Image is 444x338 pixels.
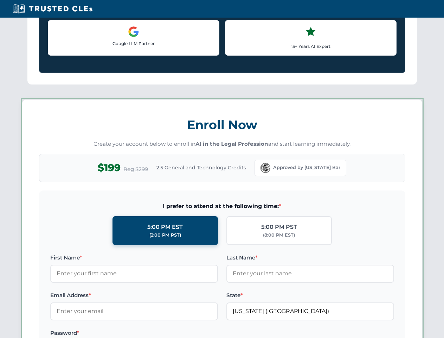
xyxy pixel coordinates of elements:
span: I prefer to attend at the following time: [50,202,394,211]
p: Create your account below to enroll in and start learning immediately. [39,140,405,148]
label: Last Name [226,254,394,262]
h3: Enroll Now [39,114,405,136]
div: (2:00 PM PST) [149,232,181,239]
img: Trusted CLEs [11,4,95,14]
input: Florida (FL) [226,302,394,320]
span: Approved by [US_STATE] Bar [273,164,340,171]
p: 15+ Years AI Expert [231,43,391,50]
input: Enter your first name [50,265,218,282]
span: 2.5 General and Technology Credits [156,164,246,171]
label: Email Address [50,291,218,300]
label: Password [50,329,218,337]
img: Florida Bar [260,163,270,173]
input: Enter your email [50,302,218,320]
div: 5:00 PM PST [261,223,297,232]
label: State [226,291,394,300]
span: Reg $299 [123,165,148,174]
p: Google LLM Partner [54,40,213,47]
div: (8:00 PM EST) [263,232,295,239]
input: Enter your last name [226,265,394,282]
img: Google [128,26,139,37]
span: $199 [98,160,121,176]
strong: AI in the Legal Profession [195,140,268,147]
label: First Name [50,254,218,262]
div: 5:00 PM EST [147,223,183,232]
